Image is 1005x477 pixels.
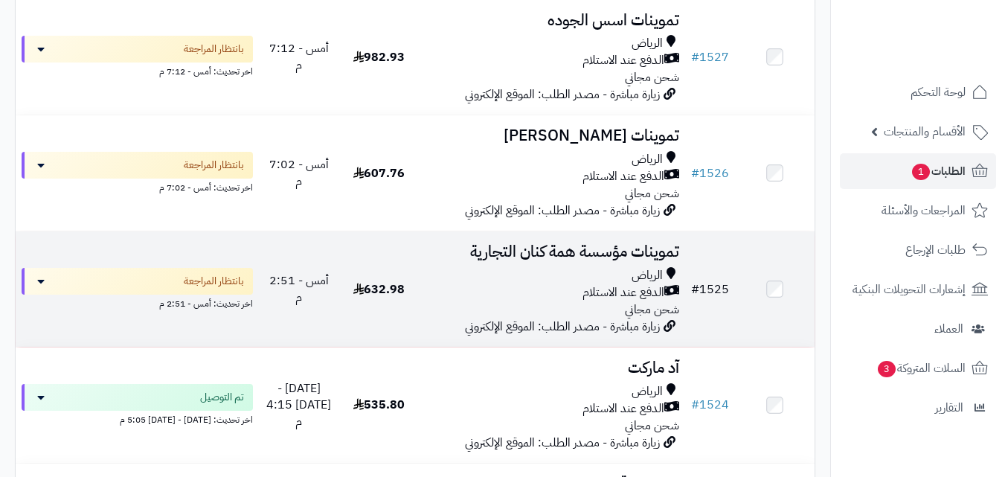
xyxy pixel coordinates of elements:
[22,179,253,194] div: اخر تحديث: أمس - 7:02 م
[353,48,405,66] span: 982.93
[935,397,963,418] span: التقارير
[691,164,699,182] span: #
[876,358,966,379] span: السلات المتروكة
[353,396,405,414] span: 535.80
[353,281,405,298] span: 632.98
[625,185,679,202] span: شحن مجاني
[691,48,729,66] a: #1527
[22,63,253,78] div: اخر تحديث: أمس - 7:12 م
[22,295,253,310] div: اخر تحديث: أمس - 2:51 م
[200,390,244,405] span: تم التوصيل
[840,390,996,426] a: التقارير
[632,151,663,168] span: الرياض
[425,243,679,260] h3: تموينات مؤسسة همة كنان التجارية
[877,361,896,378] span: 3
[625,68,679,86] span: شحن مجاني
[840,74,996,110] a: لوحة التحكم
[269,272,329,307] span: أمس - 2:51 م
[582,400,664,417] span: الدفع عند الاستلام
[425,12,679,29] h3: تموينات اسس الجوده
[691,396,699,414] span: #
[691,396,729,414] a: #1524
[691,281,729,298] a: #1525
[184,42,244,57] span: بانتظار المراجعة
[840,272,996,307] a: إشعارات التحويلات البنكية
[184,158,244,173] span: بانتظار المراجعة
[840,232,996,268] a: طلبات الإرجاع
[840,193,996,228] a: المراجعات والأسئلة
[465,434,660,452] span: زيارة مباشرة - مصدر الطلب: الموقع الإلكتروني
[840,311,996,347] a: العملاء
[904,31,991,62] img: logo-2.png
[269,156,329,191] span: أمس - 7:02 م
[840,350,996,386] a: السلات المتروكة3
[911,161,966,182] span: الطلبات
[934,318,963,339] span: العملاء
[911,164,930,181] span: 1
[691,281,699,298] span: #
[625,417,679,435] span: شحن مجاني
[632,267,663,284] span: الرياض
[353,164,405,182] span: 607.76
[269,39,329,74] span: أمس - 7:12 م
[884,121,966,142] span: الأقسام والمنتجات
[582,284,664,301] span: الدفع عند الاستلام
[184,274,244,289] span: بانتظار المراجعة
[22,411,253,426] div: اخر تحديث: [DATE] - [DATE] 5:05 م
[582,168,664,185] span: الدفع عند الاستلام
[691,164,729,182] a: #1526
[465,318,660,336] span: زيارة مباشرة - مصدر الطلب: الموقع الإلكتروني
[465,86,660,103] span: زيارة مباشرة - مصدر الطلب: الموقع الإلكتروني
[882,200,966,221] span: المراجعات والأسئلة
[582,52,664,69] span: الدفع عند الاستلام
[840,153,996,189] a: الطلبات1
[465,202,660,220] span: زيارة مباشرة - مصدر الطلب: الموقع الإلكتروني
[266,380,331,432] span: [DATE] - [DATE] 4:15 م
[853,279,966,300] span: إشعارات التحويلات البنكية
[691,48,699,66] span: #
[632,383,663,400] span: الرياض
[632,35,663,52] span: الرياض
[625,301,679,318] span: شحن مجاني
[425,127,679,144] h3: تموينات [PERSON_NAME]
[911,82,966,103] span: لوحة التحكم
[905,240,966,260] span: طلبات الإرجاع
[425,359,679,377] h3: آد ماركت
